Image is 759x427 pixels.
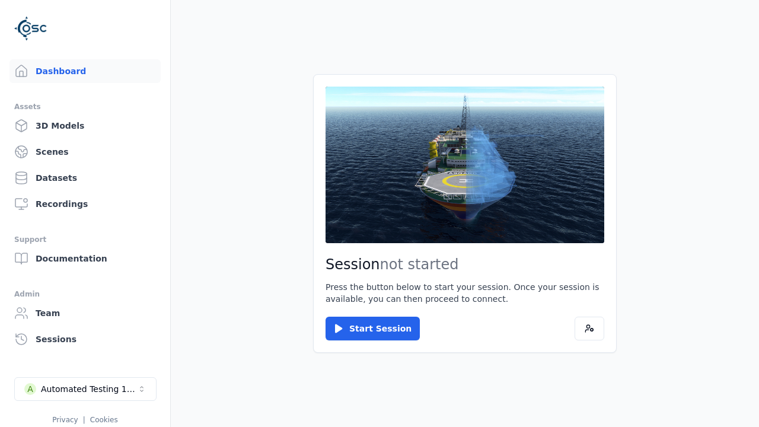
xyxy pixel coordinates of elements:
a: Recordings [9,192,161,216]
button: Start Session [326,317,420,340]
span: | [83,416,85,424]
a: Dashboard [9,59,161,83]
a: Team [9,301,161,325]
a: Scenes [9,140,161,164]
a: Cookies [90,416,118,424]
a: 3D Models [9,114,161,138]
div: Automated Testing 1 - Playwright [41,383,137,395]
h2: Session [326,255,604,274]
img: Logo [14,12,47,45]
div: Admin [14,287,156,301]
a: Privacy [52,416,78,424]
p: Press the button below to start your session. Once your session is available, you can then procee... [326,281,604,305]
button: Select a workspace [14,377,157,401]
div: A [24,383,36,395]
div: Support [14,232,156,247]
a: Datasets [9,166,161,190]
div: Assets [14,100,156,114]
a: Sessions [9,327,161,351]
span: not started [380,256,459,273]
a: Documentation [9,247,161,270]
